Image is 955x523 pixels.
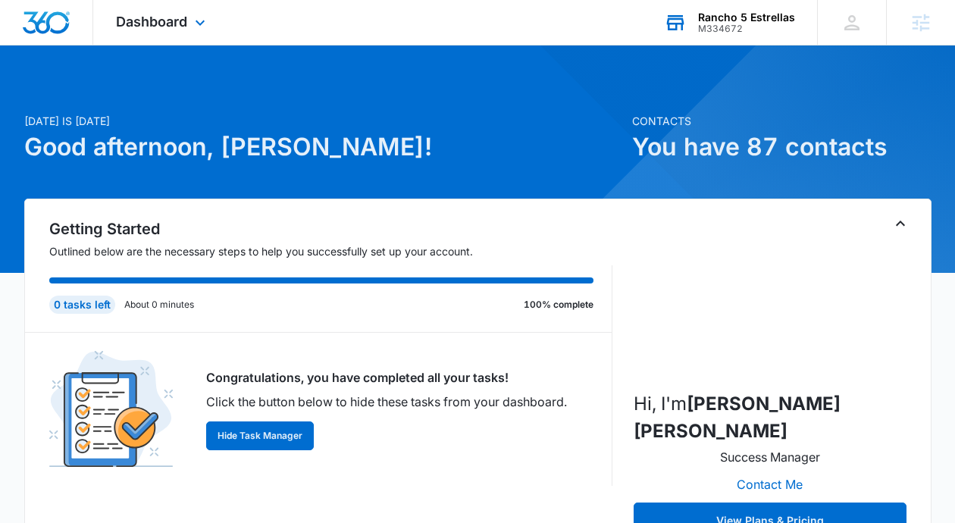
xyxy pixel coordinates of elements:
p: Congratulations, you have completed all your tasks! [206,368,567,387]
h2: Getting Started [49,218,612,240]
p: Contacts [632,113,932,129]
button: Toggle Collapse [891,215,910,233]
h1: Good afternoon, [PERSON_NAME]! [24,129,623,165]
p: Outlined below are the necessary steps to help you successfully set up your account. [49,243,612,259]
p: Hi, I'm [634,390,906,445]
div: account name [698,11,795,23]
div: account id [698,23,795,34]
div: 0 tasks left [49,296,115,314]
img: McKenna Mueller [694,227,846,378]
strong: [PERSON_NAME] [PERSON_NAME] [634,393,841,442]
button: Contact Me [722,466,818,503]
p: Click the button below to hide these tasks from your dashboard. [206,393,567,411]
p: About 0 minutes [124,298,194,312]
p: Success Manager [720,448,820,466]
h1: You have 87 contacts [632,129,932,165]
button: Hide Task Manager [206,421,314,450]
p: 100% complete [524,298,593,312]
p: [DATE] is [DATE] [24,113,623,129]
span: Dashboard [116,14,187,30]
